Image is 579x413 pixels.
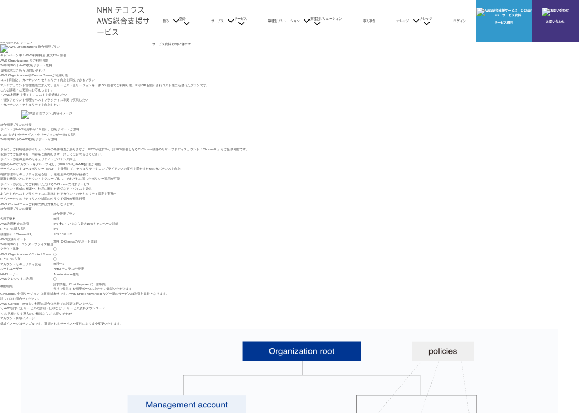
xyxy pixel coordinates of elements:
small: ※1 [59,222,63,225]
small: ※2 [67,233,72,236]
span: お問い合わせ [532,19,579,24]
span: ◯ [53,247,57,250]
td: EC2 [53,231,132,237]
span: サービス資料 [476,20,532,25]
a: お問い合わせ [172,42,191,46]
span: NHN テコラス AWS総合支援サービス [97,4,152,37]
td: Administrator権限 [53,271,132,276]
a: サービス資料ダウンロード [67,306,105,310]
span: ガバナンス・セキュリティを向上したい [3,103,60,106]
a: C-Chorusのサポート詳細 [61,239,97,244]
small: ※ [114,192,116,195]
td: 請求情報、Cost Explorer に一部制限 当社で提供する管理ポータル上からご確認いただけます [53,281,132,291]
a: サービス資料 [152,42,171,46]
p: サービス [211,18,234,23]
span: ◯ [53,252,57,256]
p: ナレッジ [396,18,420,23]
td: 無料 [53,261,132,266]
strong: EC2が追加5%、計10％割引となるC-Chorus独自のリザーブドディスカウント「Chorus-RI」 [88,147,221,151]
a: AWS総合支援サービス C-ChorusNHN テコラスAWS総合支援サービス [16,4,152,37]
em: 統合管理プラン [38,45,60,48]
span: AWS利用料を安くし、コストを最適化したい [3,93,67,96]
th: 統合管理プラン [53,211,132,216]
img: お問い合わせ [542,8,569,16]
span: 無料 [53,239,59,243]
img: AWS総合支援サービス C-Chorus サービス資料 [476,8,532,18]
td: ◯ [53,276,132,281]
span: サービス資料ダウンロード [67,306,105,310]
span: 5% [53,221,58,225]
p: サービス [234,16,247,25]
p: 業種別ソリューション [310,16,342,25]
span: 10% [60,232,67,236]
td: NHN テコラスが管理 [53,266,132,271]
p: 業種別ソリューション [268,18,310,23]
a: お問い合わせ [53,311,72,316]
img: 統合管理プラン_内容イメージ [21,110,72,119]
span: 15 [53,53,56,57]
a: 導入事例 [363,18,375,23]
p: ナレッジ [420,16,432,25]
td: 無料 [53,216,132,221]
img: AWS総合支援サービス C-Chorus [16,12,81,30]
a: お問い合わせ [26,68,45,73]
a: ログイン [453,18,466,23]
span: お問い合わせ [53,311,72,315]
span: ◯ [53,257,57,260]
span: 複数アカウント管理をベストプラクティス準拠で実現したい [3,98,88,102]
span: 5% [53,227,58,230]
td: → いまなら最大15% [53,221,132,226]
a: キャンペーン詳細 [93,221,118,226]
small: ※3 [59,262,64,265]
p: 強み [163,18,179,23]
p: 強み [179,16,190,25]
